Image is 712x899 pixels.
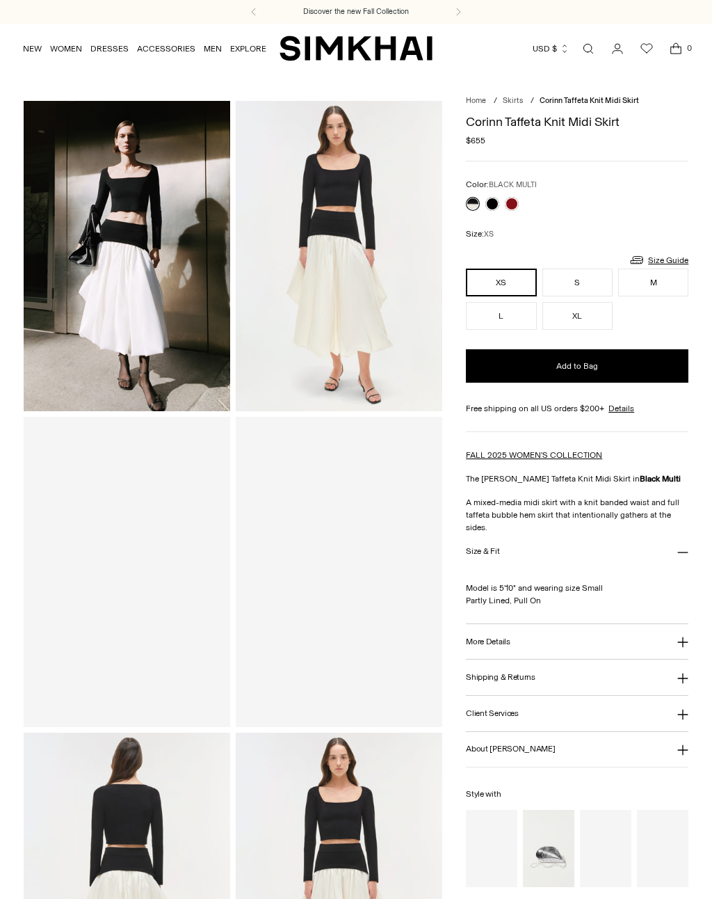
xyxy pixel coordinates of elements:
button: L [466,302,536,330]
a: Wishlist [633,35,661,63]
button: Shipping & Returns [466,660,688,695]
span: Corinn Taffeta Knit Midi Skirt [540,96,639,105]
h6: Style with [466,790,688,799]
button: Client Services [466,696,688,731]
a: Go to the account page [604,35,631,63]
button: About [PERSON_NAME] [466,732,688,767]
a: Discover the new Fall Collection [303,6,409,17]
div: Free shipping on all US orders $200+ [466,402,688,415]
p: A mixed-media midi skirt with a knit banded waist and full taffeta bubble hem skirt that intentio... [466,496,688,534]
span: 0 [683,42,695,54]
button: XL [542,302,613,330]
h3: About [PERSON_NAME] [466,745,555,754]
a: Nixi Hobo [580,810,631,887]
a: Corinn Taffeta Knit Midi Skirt [24,417,230,727]
h3: Shipping & Returns [466,673,535,682]
h3: Size & Fit [466,547,499,556]
a: DRESSES [90,33,129,64]
a: Open search modal [574,35,602,63]
a: ACCESSORIES [137,33,195,64]
label: Color: [466,178,537,191]
a: SIMKHAI [280,35,432,62]
div: / [494,95,497,107]
strong: Black Multi [640,474,681,484]
button: Add to Bag [466,349,688,383]
a: FALL 2025 WOMEN'S COLLECTION [466,450,602,460]
a: Cedonia Kitten Heel Sandal [466,810,517,887]
p: Model is 5'10" and wearing size Small Partly Lined, Pull On [466,569,688,607]
a: Siren Low Heel Sandal [637,810,688,887]
button: XS [466,269,536,296]
img: Corinn Taffeta Knit Midi Skirt [236,101,442,411]
h3: More Details [466,637,510,646]
img: Corinn Taffeta Knit Midi Skirt [24,101,230,411]
span: XS [484,230,494,239]
a: Home [466,96,486,105]
span: BLACK MULTI [489,180,537,189]
a: Details [608,402,634,415]
a: Size Guide [629,251,688,269]
a: WOMEN [50,33,82,64]
a: MEN [204,33,222,64]
span: $655 [466,134,485,147]
button: More Details [466,624,688,660]
nav: breadcrumbs [466,95,688,107]
a: Open cart modal [662,35,690,63]
button: Size & Fit [466,534,688,569]
label: Size: [466,228,494,241]
span: Add to Bag [556,360,598,372]
button: USD $ [533,33,569,64]
p: The [PERSON_NAME] Taffeta Knit Midi Skirt in [466,472,688,485]
a: NEW [23,33,42,64]
button: S [542,269,613,296]
a: Skirts [503,96,523,105]
div: / [531,95,534,107]
a: EXPLORE [230,33,266,64]
a: Corinn Taffeta Knit Midi Skirt [236,417,442,727]
h3: Client Services [466,709,519,718]
a: Bridget Metal Oyster Clutch [523,810,574,887]
h1: Corinn Taffeta Knit Midi Skirt [466,116,688,128]
button: M [618,269,688,296]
